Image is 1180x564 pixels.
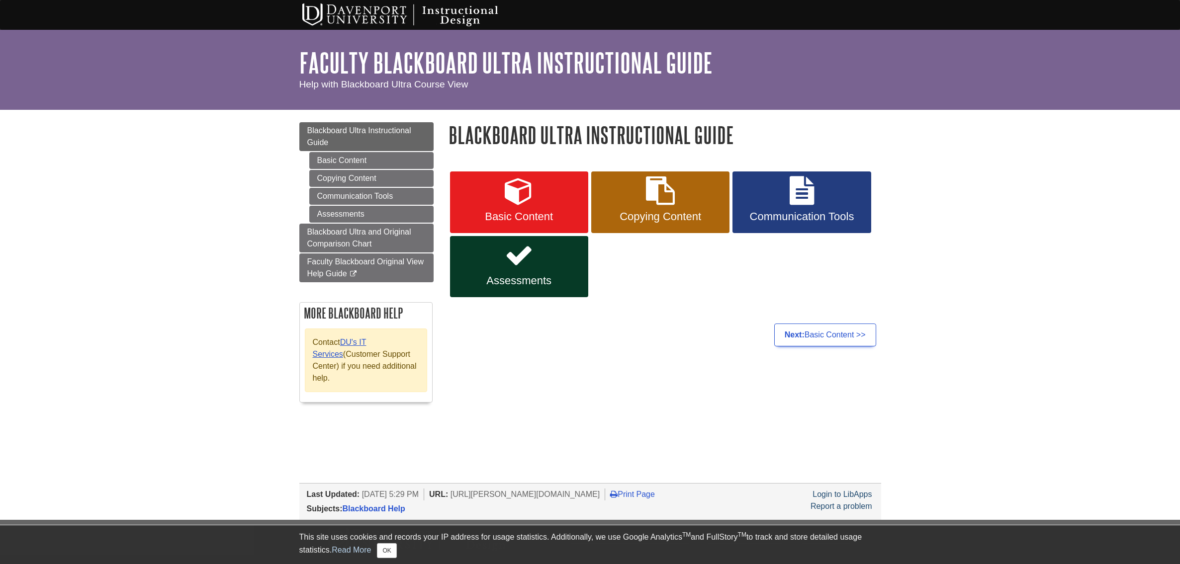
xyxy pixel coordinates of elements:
[451,490,600,498] span: [URL][PERSON_NAME][DOMAIN_NAME]
[377,543,396,558] button: Close
[299,122,434,412] div: Guide Page Menu
[599,210,722,223] span: Copying Content
[610,490,655,498] a: Print Page
[449,122,881,148] h1: Blackboard Ultra Instructional Guide
[811,502,872,510] a: Report a problem
[305,328,427,392] div: Contact (Customer Support Center) if you need additional help.
[349,271,358,277] i: This link opens in a new window
[307,126,411,147] span: Blackboard Ultra Instructional Guide
[299,79,468,89] span: Help with Blackboard Ultra Course View
[332,546,371,554] a: Read More
[307,228,411,248] span: Blackboard Ultra and Original Comparison Chart
[429,490,448,498] span: URL:
[309,170,434,187] a: Copying Content
[738,531,746,538] sup: TM
[362,490,419,498] span: [DATE] 5:29 PM
[309,188,434,205] a: Communication Tools
[457,210,581,223] span: Basic Content
[300,303,432,323] h2: More Blackboard Help
[313,338,366,358] a: DU's IT Services
[294,2,533,27] img: Davenport University Instructional Design
[682,531,691,538] sup: TM
[785,330,805,339] strong: Next:
[307,504,343,513] span: Subjects:
[732,171,871,233] a: Communication Tools
[307,490,360,498] span: Last Updated:
[307,257,424,278] span: Faculty Blackboard Original View Help Guide
[591,171,729,233] a: Copying Content
[309,206,434,223] a: Assessments
[610,490,618,498] i: Print Page
[450,171,588,233] a: Basic Content
[774,323,876,346] a: Next:Basic Content >>
[299,531,881,558] div: This site uses cookies and records your IP address for usage statistics. Additionally, we use Goo...
[457,274,581,287] span: Assessments
[740,210,863,223] span: Communication Tools
[309,152,434,169] a: Basic Content
[813,490,872,498] a: Login to LibApps
[343,504,405,513] a: Blackboard Help
[299,122,434,151] a: Blackboard Ultra Instructional Guide
[299,47,713,78] a: Faculty Blackboard Ultra Instructional Guide
[450,236,588,298] a: Assessments
[299,253,434,282] a: Faculty Blackboard Original View Help Guide
[299,224,434,252] a: Blackboard Ultra and Original Comparison Chart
